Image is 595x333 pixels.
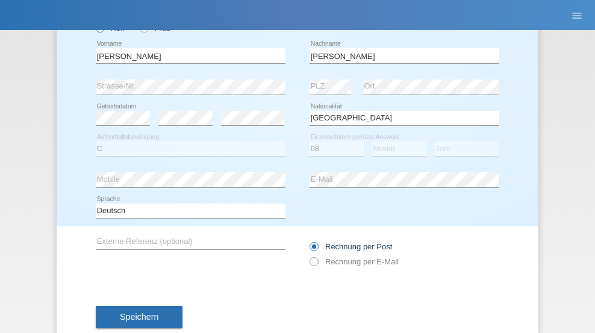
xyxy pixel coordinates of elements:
label: Rechnung per Post [310,242,392,251]
span: Speichern [120,312,158,322]
button: Speichern [96,306,182,329]
a: menu [565,11,589,19]
input: Rechnung per Post [310,242,317,257]
label: Rechnung per E-Mail [310,257,399,266]
i: menu [571,10,583,22]
input: Rechnung per E-Mail [310,257,317,272]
